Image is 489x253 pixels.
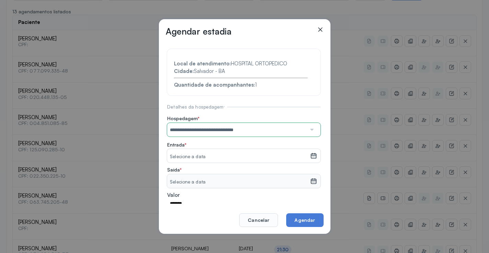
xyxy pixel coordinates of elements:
[167,192,180,199] span: Valor
[174,81,255,88] strong: Quantidade de acompanhantes:
[174,68,194,74] strong: Cidade:
[174,60,308,68] div: HOSPITAL ORTOPEDICO
[166,26,232,37] h3: Agendar estadia
[239,213,278,227] button: Cancelar
[167,142,186,148] span: Entrada
[167,115,199,122] span: Hospedagem
[170,153,307,160] small: Selecione a data
[174,67,308,75] div: Salvador - BA
[167,104,223,110] span: Detalhes da hospedagem
[167,167,182,173] span: Saída
[170,179,307,186] small: Selecione a data
[174,60,231,67] strong: Local de atendimento:
[174,81,308,89] div: 1
[286,213,323,227] button: Agendar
